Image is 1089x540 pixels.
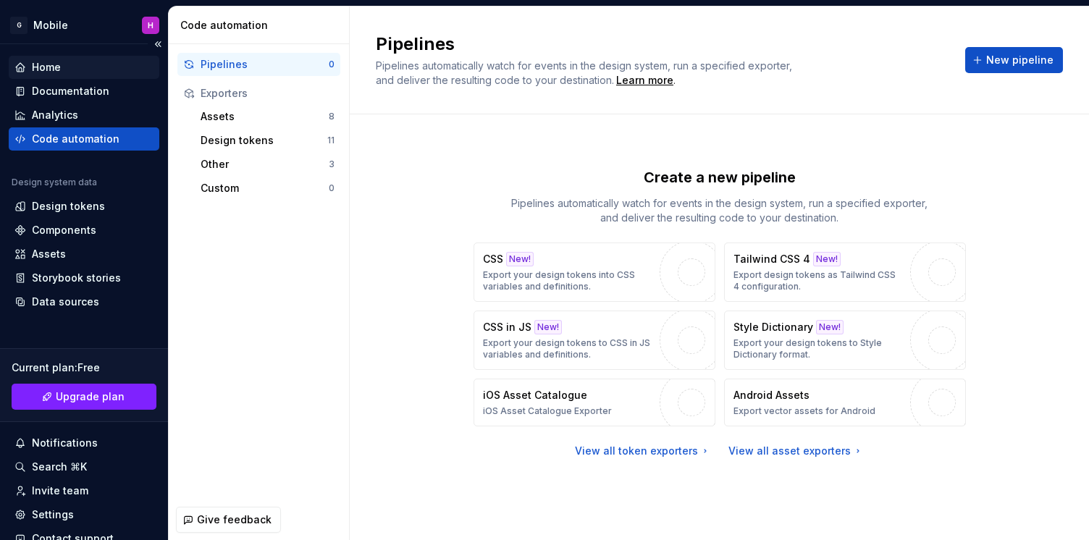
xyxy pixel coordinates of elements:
div: Current plan : Free [12,360,156,375]
button: Assets8 [195,105,340,128]
p: Export vector assets for Android [733,405,875,417]
button: Collapse sidebar [148,34,168,54]
span: . [614,75,676,86]
a: Upgrade plan [12,384,156,410]
button: GMobileH [3,9,165,41]
div: G [10,17,28,34]
div: Design tokens [201,133,327,148]
button: Design tokens11 [195,129,340,152]
div: Custom [201,181,329,195]
div: 8 [329,111,335,122]
p: Android Assets [733,388,810,402]
p: Export your design tokens to Style Dictionary format. [733,337,903,360]
button: CSS in JSNew!Export your design tokens to CSS in JS variables and definitions. [474,311,715,370]
a: Assets [9,242,159,266]
span: Give feedback [197,512,272,527]
button: Style DictionaryNew!Export your design tokens to Style Dictionary format. [724,311,966,370]
p: Tailwind CSS 4 [733,252,810,266]
a: Documentation [9,80,159,103]
div: Design tokens [32,199,105,214]
div: Code automation [32,132,119,146]
p: Export your design tokens to CSS in JS variables and definitions. [483,337,652,360]
h2: Pipelines [376,33,948,56]
div: Search ⌘K [32,460,87,474]
div: New! [816,320,844,334]
a: Storybook stories [9,266,159,290]
a: View all token exporters [575,444,711,458]
p: Style Dictionary [733,320,813,334]
p: CSS [483,252,503,266]
p: Create a new pipeline [644,167,796,187]
a: Invite team [9,479,159,502]
p: Export design tokens as Tailwind CSS 4 configuration. [733,269,903,292]
a: Learn more [616,73,673,88]
div: 0 [329,59,335,70]
button: Give feedback [176,507,281,533]
div: Assets [201,109,329,124]
p: CSS in JS [483,320,531,334]
button: CSSNew!Export your design tokens into CSS variables and definitions. [474,242,715,302]
button: Other3 [195,153,340,176]
div: Invite team [32,484,88,498]
button: Tailwind CSS 4New!Export design tokens as Tailwind CSS 4 configuration. [724,242,966,302]
button: Search ⌘K [9,455,159,478]
div: Mobile [33,18,68,33]
p: Export your design tokens into CSS variables and definitions. [483,269,652,292]
p: Pipelines automatically watch for events in the design system, run a specified exporter, and deli... [503,196,937,225]
p: iOS Asset Catalogue Exporter [483,405,612,417]
div: Assets [32,247,66,261]
span: New pipeline [986,53,1054,67]
div: New! [813,252,841,266]
span: Pipelines automatically watch for events in the design system, run a specified exporter, and deli... [376,59,795,86]
div: Analytics [32,108,78,122]
a: Code automation [9,127,159,151]
button: Notifications [9,431,159,455]
button: Android AssetsExport vector assets for Android [724,379,966,426]
div: New! [506,252,534,266]
div: H [148,20,154,31]
a: Analytics [9,104,159,127]
div: Design system data [12,177,97,188]
div: Storybook stories [32,271,121,285]
span: Upgrade plan [56,389,125,404]
a: Components [9,219,159,242]
button: iOS Asset CatalogueiOS Asset Catalogue Exporter [474,379,715,426]
a: View all asset exporters [728,444,864,458]
div: 11 [327,135,335,146]
div: Other [201,157,329,172]
button: Pipelines0 [177,53,340,76]
div: Notifications [32,436,98,450]
a: Settings [9,503,159,526]
div: Data sources [32,295,99,309]
a: Home [9,56,159,79]
a: Design tokens [9,195,159,218]
button: Custom0 [195,177,340,200]
div: Components [32,223,96,237]
div: Documentation [32,84,109,98]
button: New pipeline [965,47,1063,73]
div: Exporters [201,86,335,101]
div: Code automation [180,18,343,33]
div: New! [534,320,562,334]
p: iOS Asset Catalogue [483,388,587,402]
div: Home [32,60,61,75]
div: Settings [32,507,74,522]
a: Data sources [9,290,159,313]
div: 3 [329,159,335,170]
div: 0 [329,182,335,194]
div: Pipelines [201,57,329,72]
